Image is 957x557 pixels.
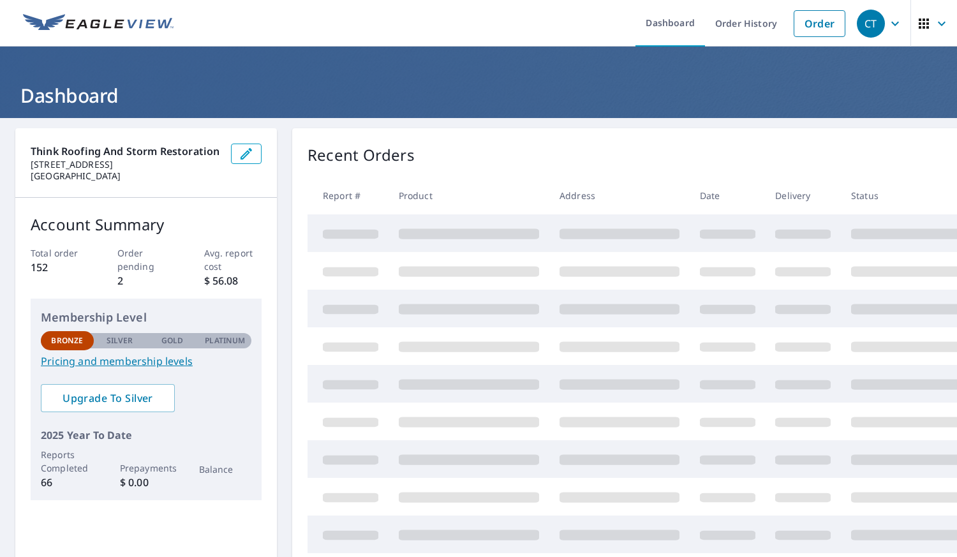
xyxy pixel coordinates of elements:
th: Report # [308,177,389,214]
p: Recent Orders [308,144,415,167]
a: Pricing and membership levels [41,353,251,369]
th: Product [389,177,549,214]
th: Delivery [765,177,841,214]
p: 152 [31,260,89,275]
p: $ 0.00 [120,475,173,490]
span: Upgrade To Silver [51,391,165,405]
div: CT [857,10,885,38]
th: Date [690,177,766,214]
p: Prepayments [120,461,173,475]
p: Order pending [117,246,175,273]
th: Address [549,177,690,214]
p: Bronze [51,335,83,346]
p: [STREET_ADDRESS] [31,159,221,170]
p: Avg. report cost [204,246,262,273]
p: 2025 Year To Date [41,427,251,443]
p: Silver [107,335,133,346]
p: Reports Completed [41,448,94,475]
p: Platinum [205,335,245,346]
h1: Dashboard [15,82,942,108]
p: $ 56.08 [204,273,262,288]
p: [GEOGRAPHIC_DATA] [31,170,221,182]
img: EV Logo [23,14,174,33]
p: Think Roofing and Storm Restoration [31,144,221,159]
p: Total order [31,246,89,260]
p: 66 [41,475,94,490]
p: 2 [117,273,175,288]
a: Order [794,10,845,37]
p: Balance [199,463,252,476]
p: Membership Level [41,309,251,326]
a: Upgrade To Silver [41,384,175,412]
p: Gold [161,335,183,346]
p: Account Summary [31,213,262,236]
